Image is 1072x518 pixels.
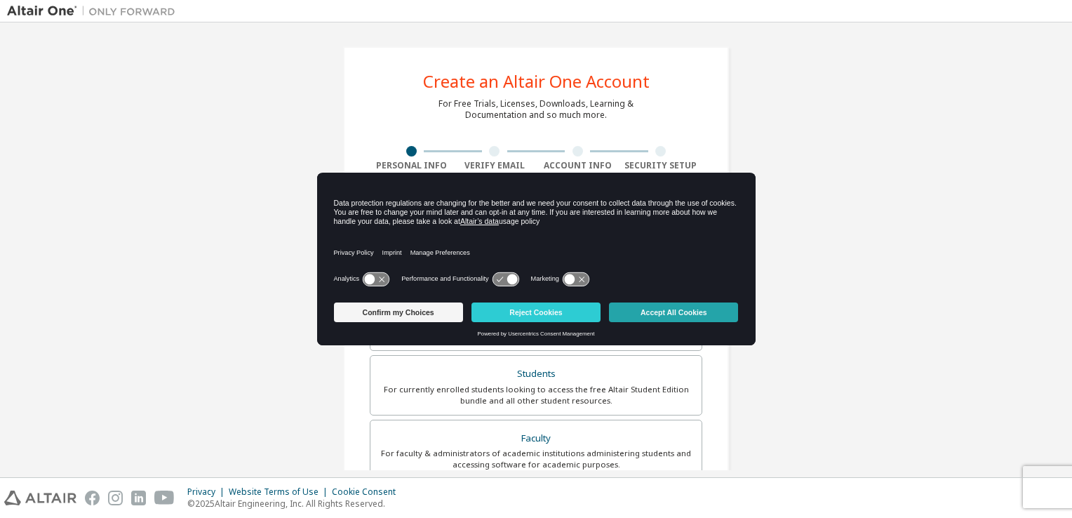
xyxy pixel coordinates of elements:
[4,491,76,505] img: altair_logo.svg
[332,486,404,498] div: Cookie Consent
[379,384,693,406] div: For currently enrolled students looking to access the free Altair Student Edition bundle and all ...
[423,73,650,90] div: Create an Altair One Account
[108,491,123,505] img: instagram.svg
[131,491,146,505] img: linkedin.svg
[379,448,693,470] div: For faculty & administrators of academic institutions administering students and accessing softwa...
[7,4,182,18] img: Altair One
[438,98,634,121] div: For Free Trials, Licenses, Downloads, Learning & Documentation and so much more.
[187,498,404,510] p: © 2025 Altair Engineering, Inc. All Rights Reserved.
[379,364,693,384] div: Students
[229,486,332,498] div: Website Terms of Use
[379,429,693,449] div: Faculty
[370,160,453,171] div: Personal Info
[85,491,100,505] img: facebook.svg
[536,160,619,171] div: Account Info
[187,486,229,498] div: Privacy
[619,160,703,171] div: Security Setup
[154,491,175,505] img: youtube.svg
[453,160,537,171] div: Verify Email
